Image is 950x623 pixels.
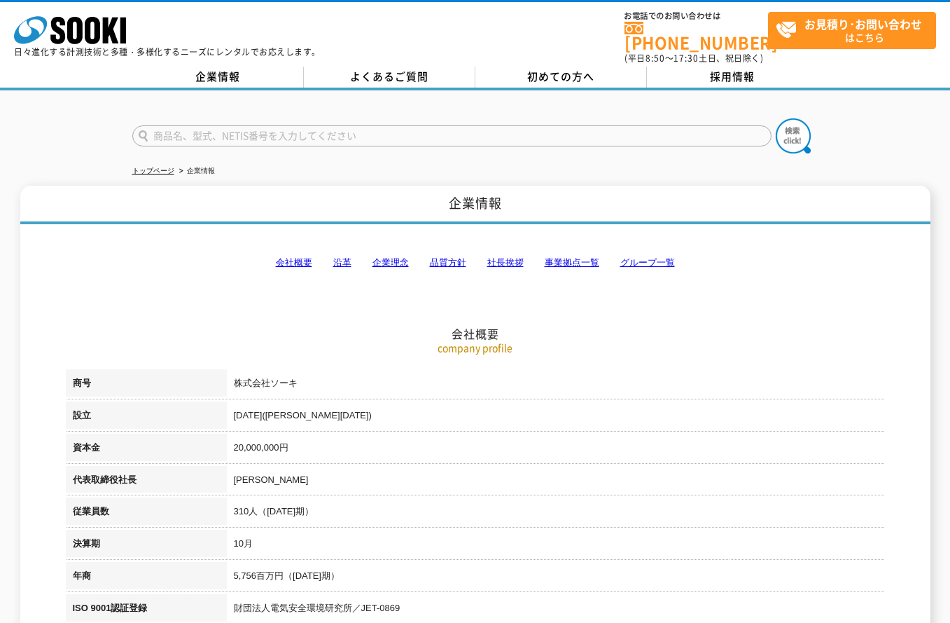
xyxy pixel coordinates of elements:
[620,257,675,268] a: グループ一覧
[624,52,763,64] span: (平日 ～ 土日、祝日除く)
[66,369,227,402] th: 商号
[475,67,647,88] a: 初めての方へ
[227,530,885,562] td: 10月
[487,257,524,268] a: 社長挨拶
[645,52,665,64] span: 8:50
[776,13,935,48] span: はこちら
[768,12,936,49] a: お見積り･お問い合わせはこちら
[624,12,768,20] span: お電話でのお問い合わせは
[276,257,312,268] a: 会社概要
[776,118,811,153] img: btn_search.png
[673,52,699,64] span: 17:30
[227,369,885,402] td: 株式会社ソーキ
[333,257,351,268] a: 沿革
[14,48,321,56] p: 日々進化する計測技術と多種・多様化するニーズにレンタルでお応えします。
[527,69,594,84] span: 初めての方へ
[430,257,466,268] a: 品質方針
[132,67,304,88] a: 企業情報
[624,22,768,50] a: [PHONE_NUMBER]
[227,466,885,498] td: [PERSON_NAME]
[227,562,885,594] td: 5,756百万円（[DATE]期）
[66,562,227,594] th: 年商
[66,402,227,434] th: 設立
[132,167,174,174] a: トップページ
[132,125,771,146] input: 商品名、型式、NETIS番号を入力してください
[647,67,818,88] a: 採用情報
[66,530,227,562] th: 決算期
[20,186,930,224] h1: 企業情報
[66,186,885,341] h2: 会社概要
[66,341,885,355] p: company profile
[66,434,227,466] th: 資本金
[227,498,885,530] td: 310人（[DATE]期）
[227,402,885,434] td: [DATE]([PERSON_NAME][DATE])
[804,15,922,32] strong: お見積り･お問い合わせ
[227,434,885,466] td: 20,000,000円
[545,257,599,268] a: 事業拠点一覧
[66,498,227,530] th: 従業員数
[176,164,215,179] li: 企業情報
[304,67,475,88] a: よくあるご質問
[66,466,227,498] th: 代表取締役社長
[372,257,409,268] a: 企業理念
